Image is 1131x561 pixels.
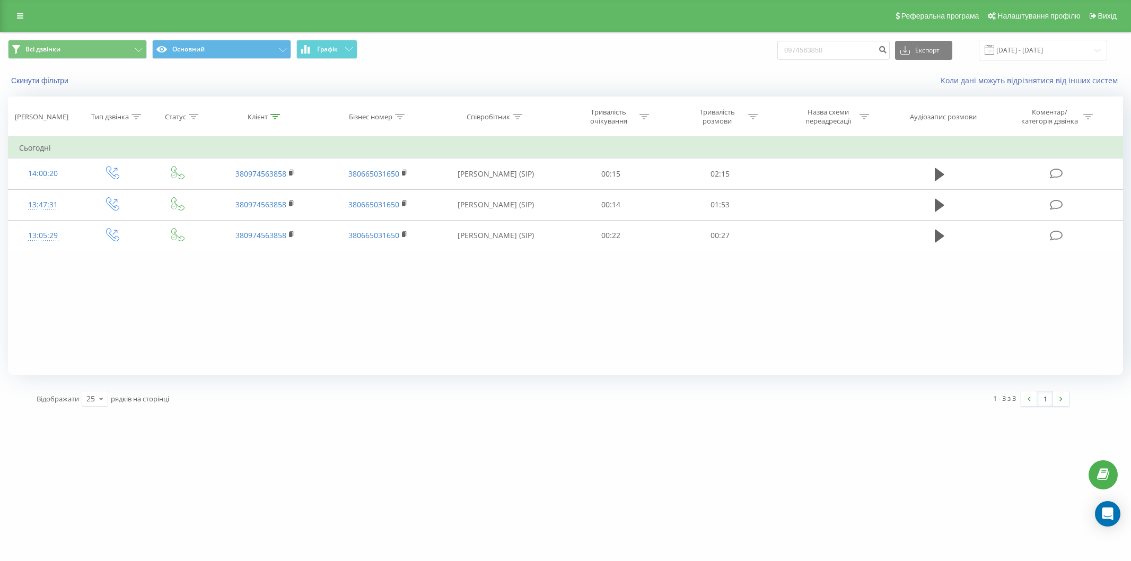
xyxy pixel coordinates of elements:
a: 380974563858 [235,230,286,240]
span: рядків на сторінці [111,394,169,404]
div: Клієнт [248,112,268,121]
div: Тривалість очікування [580,108,637,126]
div: Open Intercom Messenger [1095,501,1120,527]
td: 00:27 [665,220,774,251]
span: Реферальна програма [901,12,979,20]
div: 13:47:31 [19,195,67,215]
div: Аудіозапис розмови [910,112,977,121]
span: Графік [317,46,338,53]
span: Налаштування профілю [997,12,1080,20]
a: 380665031650 [348,230,399,240]
a: 380974563858 [235,169,286,179]
button: Графік [296,40,357,59]
button: Скинути фільтри [8,76,74,85]
div: 14:00:20 [19,163,67,184]
div: 25 [86,393,95,404]
button: Всі дзвінки [8,40,147,59]
td: [PERSON_NAME] (SIP) [435,159,557,189]
div: Співробітник [467,112,510,121]
div: 13:05:29 [19,225,67,246]
input: Пошук за номером [777,41,890,60]
td: [PERSON_NAME] (SIP) [435,220,557,251]
td: 00:15 [557,159,665,189]
td: 00:22 [557,220,665,251]
div: Статус [165,112,186,121]
span: Всі дзвінки [25,45,60,54]
td: [PERSON_NAME] (SIP) [435,189,557,220]
div: Бізнес номер [349,112,392,121]
a: 380665031650 [348,199,399,209]
td: 02:15 [665,159,774,189]
div: Коментар/категорія дзвінка [1019,108,1081,126]
div: [PERSON_NAME] [15,112,68,121]
a: 380974563858 [235,199,286,209]
a: Коли дані можуть відрізнятися вiд інших систем [941,75,1123,85]
div: Тип дзвінка [91,112,129,121]
button: Експорт [895,41,952,60]
td: 01:53 [665,189,774,220]
div: Тривалість розмови [689,108,746,126]
a: 380665031650 [348,169,399,179]
td: 00:14 [557,189,665,220]
button: Основний [152,40,291,59]
div: Назва схеми переадресації [800,108,857,126]
a: 1 [1037,391,1053,406]
span: Вихід [1098,12,1117,20]
div: 1 - 3 з 3 [993,393,1016,404]
td: Сьогодні [8,137,1123,159]
span: Відображати [37,394,79,404]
